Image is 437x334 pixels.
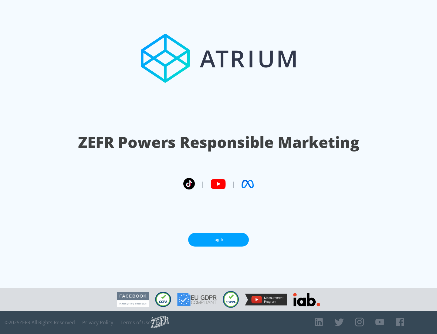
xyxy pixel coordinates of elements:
img: COPPA Compliant [223,291,239,308]
span: | [201,179,205,189]
img: GDPR Compliant [177,293,217,306]
img: Facebook Marketing Partner [117,292,149,307]
span: © 2025 ZEFR All Rights Reserved [5,319,75,325]
img: CCPA Compliant [155,292,171,307]
a: Privacy Policy [82,319,113,325]
a: Log In [188,233,249,247]
a: Terms of Use [120,319,151,325]
span: | [232,179,235,189]
h1: ZEFR Powers Responsible Marketing [78,132,359,153]
img: IAB [293,293,320,306]
img: YouTube Measurement Program [245,294,287,305]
